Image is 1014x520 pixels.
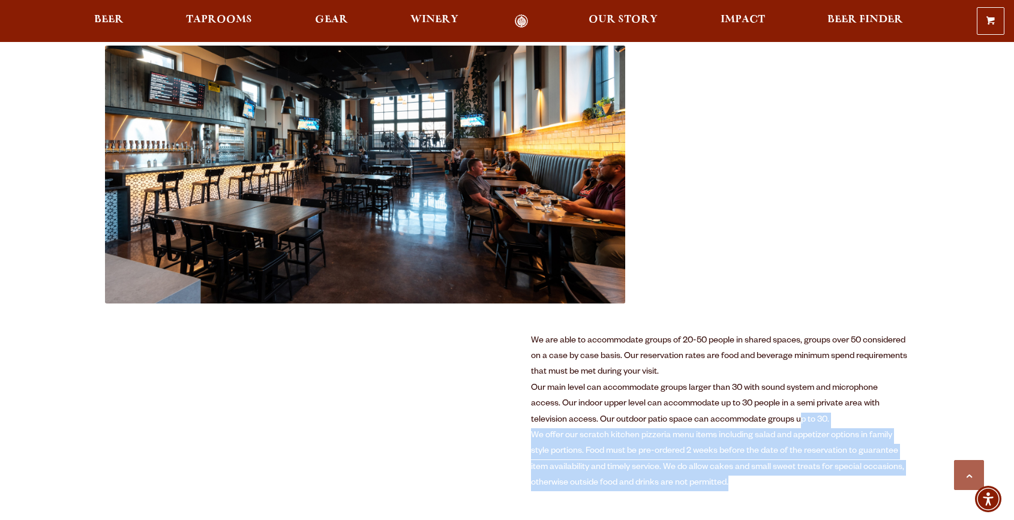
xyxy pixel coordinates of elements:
a: Odell Home [499,14,544,28]
div: We are able to accommodate groups of 20-50 people in shared spaces, groups over 50 considered on ... [531,333,909,381]
span: Beer [94,15,124,25]
div: We offer our scratch kitchen pizzeria menu items including salad and appetizer options in family ... [531,428,909,492]
span: Gear [315,15,348,25]
a: Beer Finder [820,14,911,28]
span: Winery [410,15,458,25]
span: Taprooms [186,15,252,25]
a: Impact [713,14,773,28]
div: Our main level can accommodate groups larger than 30 with sound system and microphone access. Our... [531,381,909,428]
span: Our Story [589,15,658,25]
a: Gear [307,14,356,28]
a: Beer [86,14,131,28]
span: Beer Finder [827,15,903,25]
a: Scroll to top [954,460,984,490]
a: Our Story [581,14,665,28]
img: OdellSloansLake-2 [105,46,625,303]
a: Taprooms [178,14,260,28]
div: Accessibility Menu [975,486,1001,512]
a: Winery [403,14,466,28]
span: Impact [721,15,765,25]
